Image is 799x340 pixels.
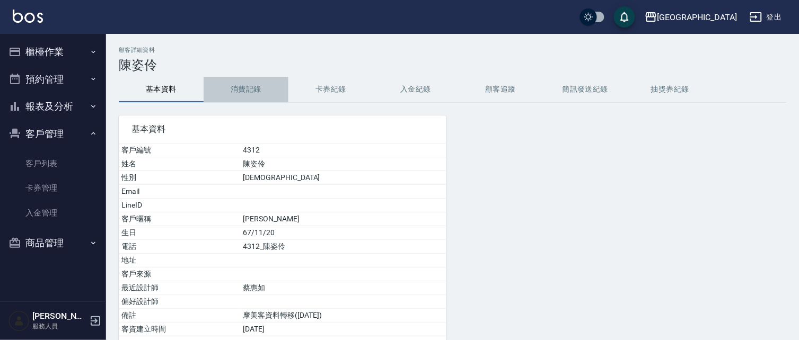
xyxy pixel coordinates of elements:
[119,212,241,226] td: 客戶暱稱
[119,157,241,171] td: 姓名
[745,7,786,27] button: 登出
[119,58,786,73] h3: 陳姿伶
[119,47,786,53] h2: 顧客詳細資料
[119,295,241,309] td: 偏好設計師
[241,309,446,323] td: 摩美客資料轉移([DATE])
[119,309,241,323] td: 備註
[657,11,737,24] div: [GEOGRAPHIC_DATA]
[241,157,446,171] td: 陳姿伶
[241,226,446,240] td: 67/11/20
[119,281,241,295] td: 最近設計師
[614,6,635,28] button: save
[373,77,458,102] button: 入金紀錄
[241,144,446,157] td: 4312
[119,240,241,254] td: 電話
[241,212,446,226] td: [PERSON_NAME]
[119,254,241,267] td: 地址
[119,226,241,240] td: 生日
[4,229,102,257] button: 商品管理
[4,201,102,225] a: 入金管理
[241,171,446,185] td: [DEMOGRAPHIC_DATA]
[4,66,102,93] button: 預約管理
[204,77,288,102] button: 消費記錄
[4,151,102,176] a: 客戶列表
[628,77,713,102] button: 抽獎券紀錄
[543,77,628,102] button: 簡訊發送紀錄
[4,38,102,66] button: 櫃檯作業
[4,120,102,148] button: 客戶管理
[32,321,86,331] p: 服務人員
[119,171,241,185] td: 性別
[241,281,446,295] td: 蔡惠如
[13,10,43,23] img: Logo
[119,199,241,212] td: LineID
[119,144,241,157] td: 客戶編號
[119,267,241,281] td: 客戶來源
[458,77,543,102] button: 顧客追蹤
[4,93,102,120] button: 報表及分析
[32,311,86,321] h5: [PERSON_NAME]
[119,77,204,102] button: 基本資料
[119,185,241,199] td: Email
[640,6,741,28] button: [GEOGRAPHIC_DATA]
[241,240,446,254] td: 4312_陳姿伶
[119,323,241,336] td: 客資建立時間
[8,310,30,332] img: Person
[288,77,373,102] button: 卡券紀錄
[131,124,434,135] span: 基本資料
[4,176,102,200] a: 卡券管理
[241,323,446,336] td: [DATE]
